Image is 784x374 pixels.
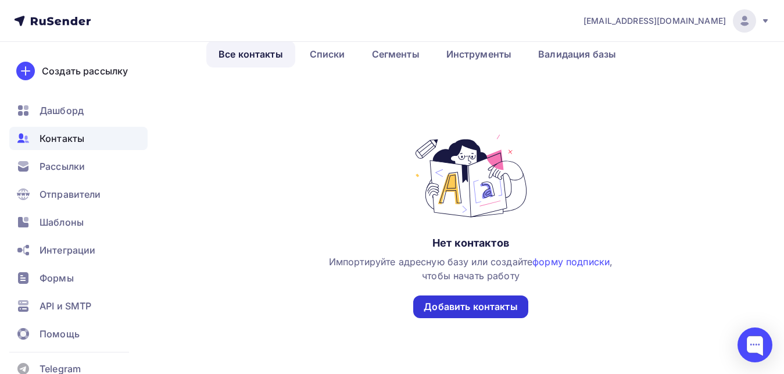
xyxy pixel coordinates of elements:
[9,127,148,150] a: Контакты
[432,236,509,250] div: Нет контактов
[583,9,770,33] a: [EMAIL_ADDRESS][DOMAIN_NAME]
[40,131,84,145] span: Контакты
[9,211,148,234] a: Шаблоны
[298,41,357,67] a: Списки
[9,99,148,122] a: Дашборд
[40,243,95,257] span: Интеграции
[9,155,148,178] a: Рассылки
[40,215,84,229] span: Шаблоны
[40,271,74,285] span: Формы
[40,187,101,201] span: Отправители
[583,15,726,27] span: [EMAIL_ADDRESS][DOMAIN_NAME]
[9,183,148,206] a: Отправители
[532,256,610,268] a: форму подписки
[40,104,84,117] span: Дашборд
[434,41,524,67] a: Инструменты
[9,266,148,290] a: Формы
[526,41,628,67] a: Валидация базы
[40,299,91,313] span: API и SMTP
[424,300,517,314] div: Добавить контакты
[360,41,432,67] a: Сегменты
[40,159,85,173] span: Рассылки
[206,41,295,67] a: Все контакты
[40,327,80,341] span: Помощь
[329,256,613,282] span: Импортируйте адресную базу или создайте , чтобы начать работу
[42,64,128,78] div: Создать рассылку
